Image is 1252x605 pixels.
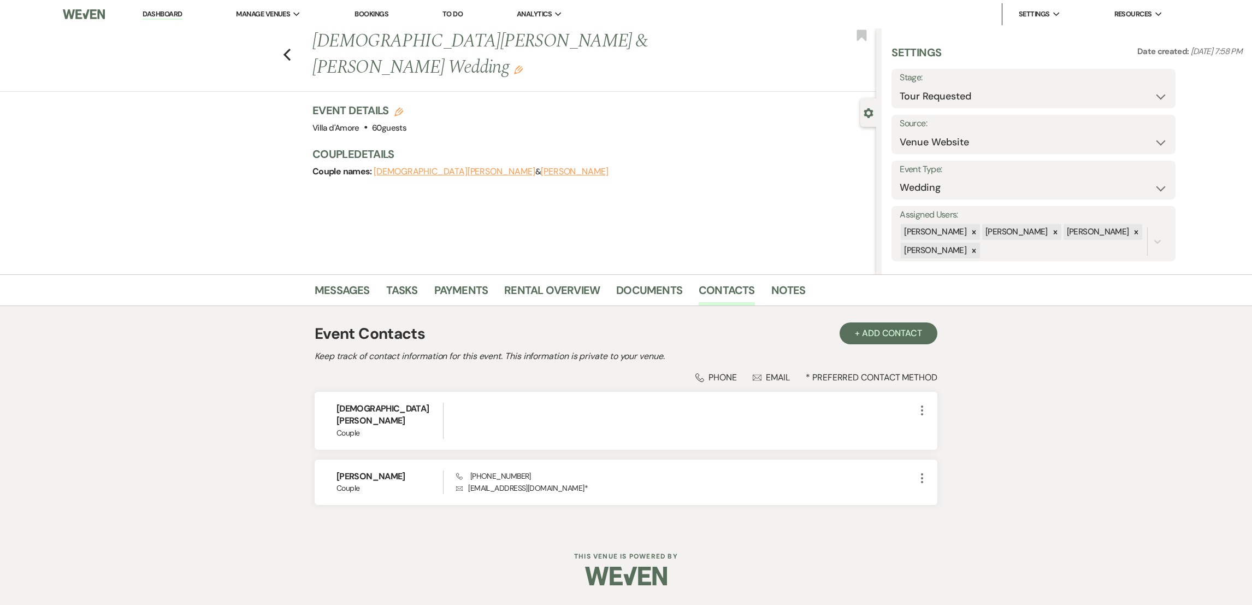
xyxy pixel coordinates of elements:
[1191,46,1242,57] span: [DATE] 7:58 PM
[900,116,1167,132] label: Source:
[541,167,609,176] button: [PERSON_NAME]
[336,471,443,483] h6: [PERSON_NAME]
[517,9,552,20] span: Analytics
[355,9,388,19] a: Bookings
[840,322,937,344] button: + Add Contact
[312,103,406,118] h3: Event Details
[312,122,359,133] span: Villa d'Amore
[1064,224,1131,240] div: [PERSON_NAME]
[315,350,937,363] h2: Keep track of contact information for this event. This information is private to your venue.
[1137,46,1191,57] span: Date created:
[900,70,1167,86] label: Stage:
[1114,9,1152,20] span: Resources
[900,207,1167,223] label: Assigned Users:
[336,403,443,427] h6: [DEMOGRAPHIC_DATA][PERSON_NAME]
[901,243,968,259] div: [PERSON_NAME]
[143,9,182,20] a: Dashboard
[374,166,609,177] span: &
[699,281,755,306] a: Contacts
[63,3,105,26] img: Weven Logo
[336,483,443,494] span: Couple
[315,322,425,345] h1: Event Contacts
[336,427,443,439] span: Couple
[434,281,488,306] a: Payments
[315,281,370,306] a: Messages
[585,557,667,595] img: Weven Logo
[771,281,806,306] a: Notes
[616,281,682,306] a: Documents
[456,482,916,494] p: [EMAIL_ADDRESS][DOMAIN_NAME] *
[442,9,463,19] a: To Do
[504,281,600,306] a: Rental Overview
[372,122,406,133] span: 60 guests
[386,281,418,306] a: Tasks
[312,166,374,177] span: Couple names:
[864,107,873,118] button: Close lead details
[891,45,941,69] h3: Settings
[695,372,737,383] div: Phone
[312,28,759,80] h1: [DEMOGRAPHIC_DATA][PERSON_NAME] & [PERSON_NAME] Wedding
[236,9,290,20] span: Manage Venues
[315,372,937,383] div: * Preferred Contact Method
[901,224,968,240] div: [PERSON_NAME]
[456,471,531,481] span: [PHONE_NUMBER]
[900,162,1167,178] label: Event Type:
[753,372,790,383] div: Email
[1019,9,1050,20] span: Settings
[514,64,523,74] button: Edit
[982,224,1049,240] div: [PERSON_NAME]
[374,167,535,176] button: [DEMOGRAPHIC_DATA][PERSON_NAME]
[312,146,865,162] h3: Couple Details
